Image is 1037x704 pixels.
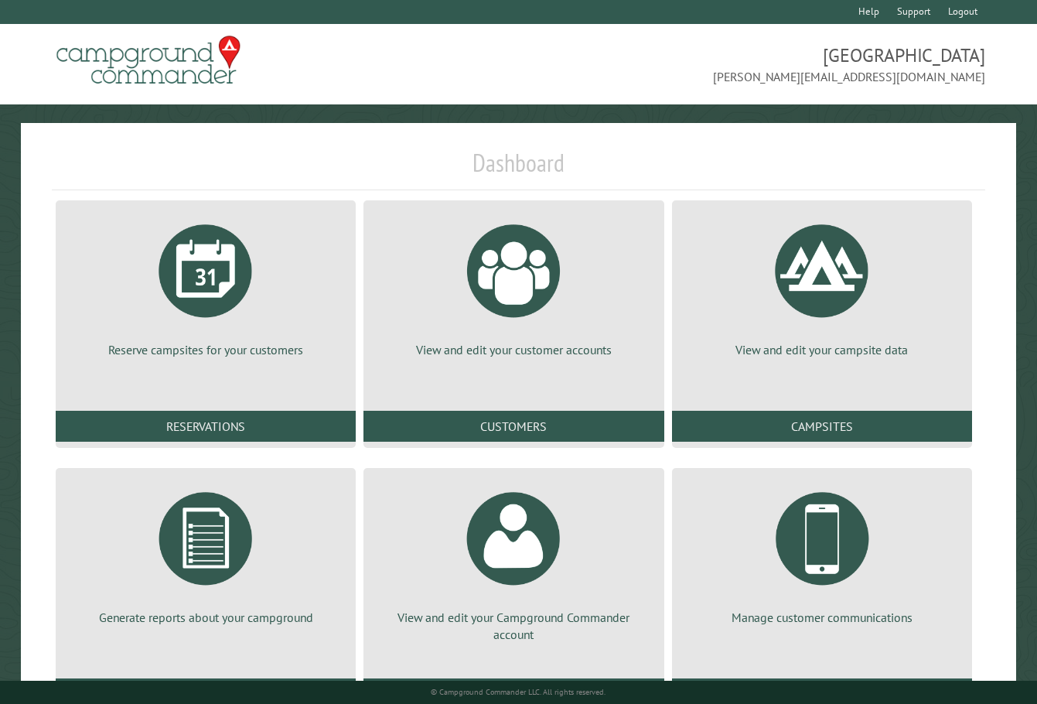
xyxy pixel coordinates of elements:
p: Reserve campsites for your customers [74,341,337,358]
a: Customers [363,411,663,442]
a: Reserve campsites for your customers [74,213,337,358]
p: View and edit your customer accounts [382,341,645,358]
h1: Dashboard [52,148,985,190]
a: View and edit your customer accounts [382,213,645,358]
a: Manage customer communications [691,480,953,626]
small: © Campground Commander LLC. All rights reserved. [431,687,605,697]
a: Generate reports about your campground [74,480,337,626]
a: Campsites [672,411,972,442]
a: Reservations [56,411,356,442]
img: Campground Commander [52,30,245,91]
a: View and edit your campsite data [691,213,953,358]
p: View and edit your Campground Commander account [382,609,645,644]
a: View and edit your Campground Commander account [382,480,645,644]
p: Generate reports about your campground [74,609,337,626]
p: View and edit your campsite data [691,341,953,358]
p: Manage customer communications [691,609,953,626]
span: [GEOGRAPHIC_DATA] [PERSON_NAME][EMAIL_ADDRESS][DOMAIN_NAME] [519,43,985,86]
